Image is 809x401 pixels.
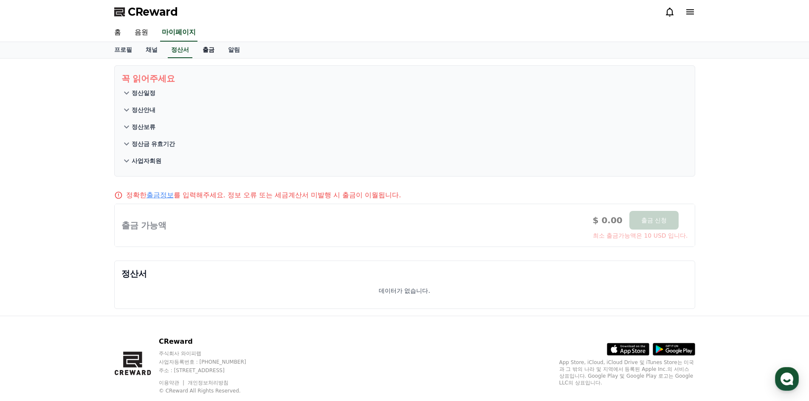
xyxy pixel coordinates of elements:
a: 홈 [3,269,56,290]
a: 마이페이지 [160,24,197,42]
p: 데이터가 없습니다. [379,286,430,295]
a: 설정 [110,269,163,290]
a: 출금정보 [147,191,174,199]
span: CReward [128,5,178,19]
span: 설정 [131,282,141,289]
a: 채널 [139,42,164,58]
p: 주소 : [STREET_ADDRESS] [159,367,262,374]
a: 개인정보처리방침 [188,380,228,386]
p: 정산금 유효기간 [132,140,175,148]
button: 정산보류 [121,118,688,135]
a: 출금 [196,42,221,58]
p: © CReward All Rights Reserved. [159,387,262,394]
a: 대화 [56,269,110,290]
a: 홈 [107,24,128,42]
p: 정산보류 [132,123,155,131]
button: 정산안내 [121,101,688,118]
p: 사업자회원 [132,157,161,165]
button: 정산일정 [121,84,688,101]
p: 주식회사 와이피랩 [159,350,262,357]
p: App Store, iCloud, iCloud Drive 및 iTunes Store는 미국과 그 밖의 나라 및 지역에서 등록된 Apple Inc.의 서비스 상표입니다. Goo... [559,359,695,386]
a: 프로필 [107,42,139,58]
a: 음원 [128,24,155,42]
span: 대화 [78,282,88,289]
p: 정산일정 [132,89,155,97]
a: 알림 [221,42,247,58]
button: 사업자회원 [121,152,688,169]
p: 꼭 읽어주세요 [121,73,688,84]
p: 정산서 [121,268,688,280]
span: 홈 [27,282,32,289]
p: 정산안내 [132,106,155,114]
a: CReward [114,5,178,19]
p: CReward [159,337,262,347]
a: 정산서 [168,42,192,58]
p: 사업자등록번호 : [PHONE_NUMBER] [159,359,262,365]
button: 정산금 유효기간 [121,135,688,152]
p: 정확한 를 입력해주세요. 정보 오류 또는 세금계산서 미발행 시 출금이 이월됩니다. [126,190,401,200]
a: 이용약관 [159,380,186,386]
